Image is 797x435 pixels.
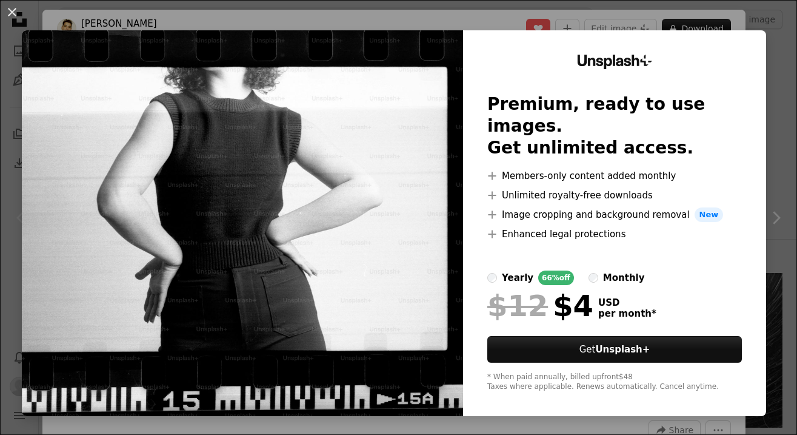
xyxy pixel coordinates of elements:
[487,169,742,183] li: Members-only content added monthly
[487,227,742,241] li: Enhanced legal protections
[502,271,533,285] div: yearly
[603,271,645,285] div: monthly
[487,207,742,222] li: Image cropping and background removal
[487,290,593,322] div: $4
[487,273,497,283] input: yearly66%off
[589,273,598,283] input: monthly
[538,271,574,285] div: 66% off
[487,336,742,363] a: GetUnsplash+
[487,290,548,322] span: $12
[595,344,650,355] strong: Unsplash+
[487,188,742,203] li: Unlimited royalty-free downloads
[598,308,656,319] span: per month *
[487,93,742,159] h2: Premium, ready to use images. Get unlimited access.
[487,373,742,392] div: * When paid annually, billed upfront $48 Taxes where applicable. Renews automatically. Cancel any...
[695,207,724,222] span: New
[598,297,656,308] span: USD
